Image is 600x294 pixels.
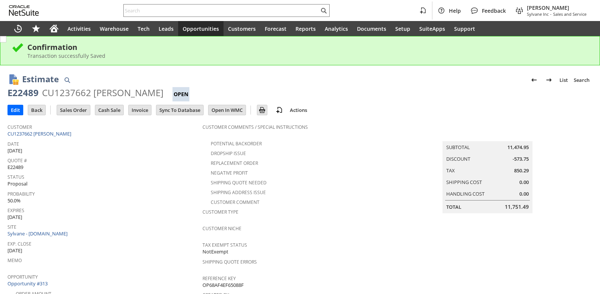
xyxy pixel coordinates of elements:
span: 50.0% [7,197,21,204]
a: Expires [7,207,24,214]
span: 11,751.49 [505,203,529,211]
a: Customer Niche [202,225,241,232]
span: E22489 [7,164,23,171]
span: Tech [138,25,150,32]
a: Negative Profit [211,170,248,176]
svg: Recent Records [13,24,22,33]
a: Replacement Order [211,160,258,166]
span: -573.75 [513,155,529,163]
span: Reports [295,25,316,32]
input: Print [257,105,267,115]
a: Total [446,204,461,210]
div: Confirmation [27,42,588,52]
input: Open In WMC [208,105,246,115]
a: Site [7,224,16,230]
span: 850.29 [514,167,529,174]
a: Subtotal [446,144,470,151]
a: Customer Comment [211,199,259,205]
a: Tax Exempt Status [202,242,247,248]
input: Invoice [129,105,151,115]
img: Next [544,75,553,84]
span: - [550,11,552,17]
span: 11,474.95 [507,144,529,151]
a: Status [7,174,24,180]
a: Date [7,141,19,147]
input: Edit [8,105,23,115]
span: Activities [67,25,91,32]
a: Shipping Quote Needed [211,179,267,186]
input: Cash Sale [95,105,123,115]
a: Dropship Issue [211,150,246,157]
span: Forecast [265,25,286,32]
a: Customer Type [202,209,238,215]
span: [DATE] [7,214,22,221]
a: Analytics [320,21,352,36]
caption: Summary [442,129,532,141]
a: Reference Key [202,275,236,282]
span: Leads [159,25,174,32]
a: Shipping Address Issue [211,189,266,196]
a: SuiteApps [415,21,450,36]
a: Customer Comments / Special Instructions [202,124,308,130]
span: [PERSON_NAME] [527,4,586,11]
a: Tax [446,167,455,174]
div: Shortcuts [27,21,45,36]
span: Opportunities [183,25,219,32]
svg: Shortcuts [31,24,40,33]
a: Shipping Quote Errors [202,259,257,265]
span: Analytics [325,25,348,32]
h1: Estimate [22,73,59,85]
a: List [556,74,571,86]
a: Customer [7,124,32,130]
a: Sylvane - [DOMAIN_NAME] [7,230,69,237]
a: Support [450,21,480,36]
a: Activities [63,21,95,36]
a: Handling Cost [446,190,484,197]
span: OP68AF4EF65088F [202,282,244,289]
a: Leads [154,21,178,36]
a: Setup [391,21,415,36]
span: SuiteApps [419,25,445,32]
a: Tech [133,21,154,36]
span: Customers [228,25,256,32]
img: Print [258,106,267,115]
span: 0.00 [519,179,529,186]
a: Home [45,21,63,36]
input: Search [124,6,319,15]
a: Quote # [7,157,27,164]
input: Sales Order [57,105,90,115]
span: 0.00 [519,190,529,198]
a: Actions [287,107,310,113]
div: Transaction successfully Saved [27,52,588,59]
a: Potential Backorder [211,140,262,147]
span: Warehouse [100,25,129,32]
div: E22489 [7,87,39,99]
span: Feedback [482,7,506,14]
svg: logo [9,5,39,16]
svg: Search [319,6,328,15]
input: Sync To Database [156,105,203,115]
span: [DATE] [7,247,22,254]
img: Previous [529,75,538,84]
svg: Home [49,24,58,33]
a: Customers [223,21,260,36]
span: Support [454,25,475,32]
a: Search [571,74,592,86]
a: Probability [7,191,35,197]
img: add-record.svg [275,106,284,115]
a: Exp. Close [7,241,31,247]
img: Quick Find [63,75,72,84]
a: Reports [291,21,320,36]
div: CU1237662 [PERSON_NAME] [42,87,163,99]
a: Recent Records [9,21,27,36]
a: Opportunity [7,274,38,280]
a: Discount [446,155,470,162]
span: NotExempt [202,248,228,255]
span: Help [449,7,461,14]
a: Forecast [260,21,291,36]
span: Sales and Service [553,11,586,17]
input: Back [28,105,45,115]
span: Setup [395,25,410,32]
a: CU1237662 [PERSON_NAME] [7,130,73,137]
div: Open [172,87,189,101]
